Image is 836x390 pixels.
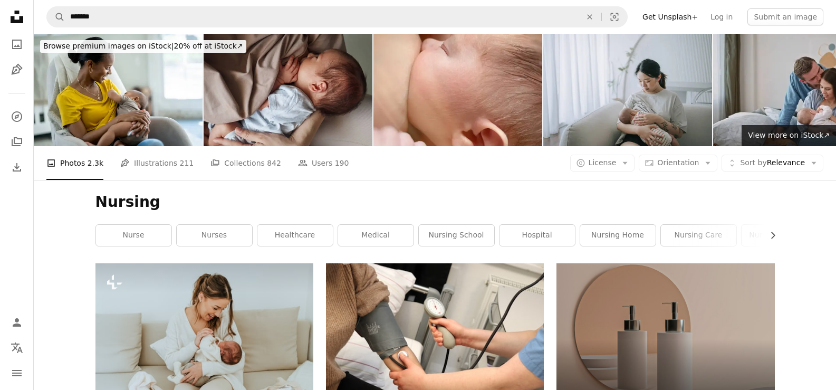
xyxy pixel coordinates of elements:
[6,106,27,127] a: Explore
[210,146,281,180] a: Collections 842
[6,34,27,55] a: Photos
[6,363,27,384] button: Menu
[267,157,281,169] span: 842
[704,8,739,25] a: Log in
[43,42,174,50] span: Browse premium images on iStock |
[34,34,203,146] img: Nursing Mother
[46,6,628,27] form: Find visuals sitewide
[338,225,414,246] a: medical
[543,34,712,146] img: Asian Chinese young mother breastfeeding baby girl at home
[373,34,542,146] img: Newborn baby breastfeeding skin to skin
[748,131,830,139] span: View more on iStock ↗
[589,158,617,167] span: License
[740,158,805,168] span: Relevance
[180,157,194,169] span: 211
[96,225,171,246] a: nurse
[742,125,836,146] a: View more on iStock↗
[6,157,27,178] a: Download History
[747,8,823,25] button: Submit an image
[34,34,253,59] a: Browse premium images on iStock|20% off at iStock↗
[6,59,27,80] a: Illustrations
[6,131,27,153] a: Collections
[120,146,194,180] a: Illustrations 211
[177,225,252,246] a: nurses
[204,34,372,146] img: Home breastfeeding routine. Home lactation support. Comfortable nursing space. Unrecognizable wom...
[763,225,775,246] button: scroll list to the right
[6,337,27,358] button: Language
[580,225,656,246] a: nursing home
[578,7,601,27] button: Clear
[602,7,627,27] button: Visual search
[742,225,817,246] a: nursing student
[570,155,635,172] button: License
[43,42,243,50] span: 20% off at iStock ↗
[722,155,823,172] button: Sort byRelevance
[47,7,65,27] button: Search Unsplash
[499,225,575,246] a: hospital
[639,155,717,172] button: Orientation
[661,225,736,246] a: nursing care
[95,331,313,340] a: a woman sitting on a couch holding a baby
[419,225,494,246] a: nursing school
[298,146,349,180] a: Users 190
[95,193,775,212] h1: Nursing
[657,158,699,167] span: Orientation
[6,312,27,333] a: Log in / Sign up
[636,8,704,25] a: Get Unsplash+
[257,225,333,246] a: healthcare
[326,331,544,340] a: A person with a blood pressure device in their hand
[740,158,766,167] span: Sort by
[335,157,349,169] span: 190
